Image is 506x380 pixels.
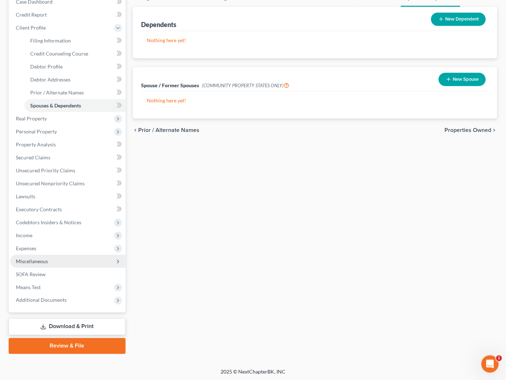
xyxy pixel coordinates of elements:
span: Property Analysis [16,141,56,147]
a: SOFA Review [10,268,126,281]
a: Debtor Addresses [24,73,126,86]
iframe: Intercom live chat [482,355,499,373]
a: Prior / Alternate Names [24,86,126,99]
span: Lawsuits [16,193,35,199]
span: Debtor Profile [30,63,63,70]
p: Nothing here yet! [147,97,483,104]
span: Unsecured Priority Claims [16,167,75,173]
span: Credit Counseling Course [30,50,88,57]
a: Unsecured Nonpriority Claims [10,177,126,190]
a: Unsecured Priority Claims [10,164,126,177]
span: Secured Claims [16,154,50,160]
span: Codebtors Insiders & Notices [16,219,81,225]
span: Properties Owned [445,127,492,133]
a: Filing Information [24,34,126,47]
span: Prior / Alternate Names [139,127,200,133]
i: chevron_right [492,127,497,133]
a: Spouses & Dependents [24,99,126,112]
a: Lawsuits [10,190,126,203]
span: Income [16,232,32,238]
button: New Dependent [431,13,486,26]
span: Prior / Alternate Names [30,89,84,96]
div: Dependents [141,20,177,29]
span: Filing Information [30,37,71,44]
span: Spouse / Former Spouses [141,82,199,88]
span: Debtor Addresses [30,76,71,83]
button: Properties Owned chevron_right [445,127,497,133]
span: Unsecured Nonpriority Claims [16,180,85,186]
button: chevron_left Prior / Alternate Names [133,127,200,133]
span: Means Test [16,284,41,290]
span: Expenses [16,245,36,251]
span: Personal Property [16,128,57,134]
a: Review & File [9,338,126,354]
span: Client Profile [16,25,46,31]
span: 1 [496,355,502,361]
span: Real Property [16,115,47,121]
span: SOFA Review [16,271,46,277]
span: Miscellaneous [16,258,48,264]
span: Credit Report [16,12,47,18]
span: Spouses & Dependents [30,102,81,109]
a: Credit Counseling Course [24,47,126,60]
i: chevron_left [133,127,139,133]
a: Executory Contracts [10,203,126,216]
p: Nothing here yet! [147,37,483,44]
span: Additional Documents [16,297,67,303]
span: Executory Contracts [16,206,62,212]
button: New Spouse [439,73,486,86]
a: Download & Print [9,318,126,335]
a: Property Analysis [10,138,126,151]
a: Credit Report [10,8,126,21]
span: (COMMUNITY PROPERTY STATES ONLY) [202,83,290,88]
a: Debtor Profile [24,60,126,73]
a: Secured Claims [10,151,126,164]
